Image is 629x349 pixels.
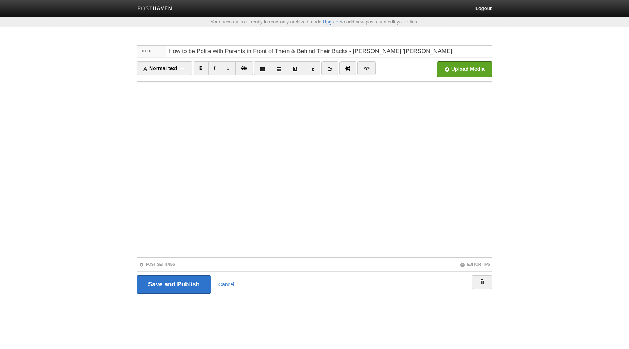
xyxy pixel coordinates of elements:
[137,6,172,12] img: Posthaven-bar
[323,19,341,25] a: Upgrade
[137,275,211,294] input: Save and Publish
[208,61,221,75] a: I
[143,65,177,71] span: Normal text
[235,61,253,75] a: Str
[137,46,166,57] label: Title
[241,66,247,71] del: Str
[218,281,235,287] a: Cancel
[194,61,209,75] a: B
[345,66,350,71] img: pagebreak-icon.png
[357,61,375,75] a: </>
[131,19,498,24] div: Your account is currently in read-only archived mode. to add new posts and edit your sites.
[460,262,490,266] a: Editor Tips
[139,262,175,266] a: Post Settings
[221,61,236,75] a: U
